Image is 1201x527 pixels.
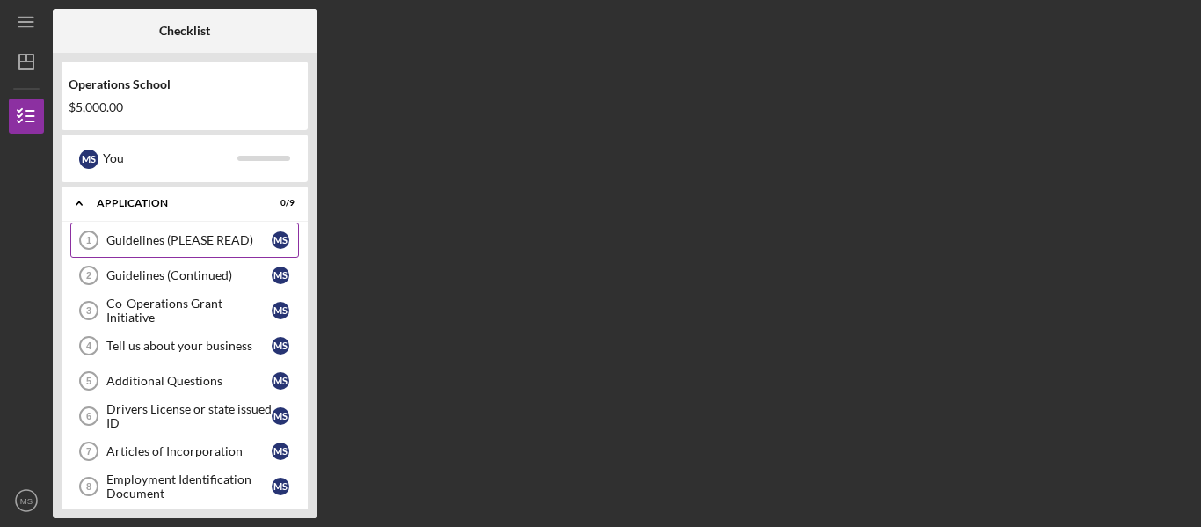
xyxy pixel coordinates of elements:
div: Guidelines (Continued) [106,268,272,282]
tspan: 6 [86,411,91,421]
button: MS [9,483,44,518]
tspan: 2 [86,270,91,281]
div: Guidelines (PLEASE READ) [106,233,272,247]
div: M S [272,231,289,249]
div: $5,000.00 [69,100,301,114]
div: You [103,143,237,173]
div: M S [272,407,289,425]
text: MS [20,496,33,506]
a: 1Guidelines (PLEASE READ)MS [70,223,299,258]
div: M S [272,478,289,495]
div: Operations School [69,77,301,91]
tspan: 7 [86,446,91,457]
div: Employment Identification Document [106,472,272,501]
a: 3Co-Operations Grant InitiativeMS [70,293,299,328]
div: M S [272,302,289,319]
div: M S [272,372,289,390]
div: M S [272,267,289,284]
a: 6Drivers License or state issued IDMS [70,399,299,434]
div: Application [97,198,251,209]
tspan: 3 [86,305,91,316]
tspan: 8 [86,481,91,492]
a: 7Articles of IncorporationMS [70,434,299,469]
tspan: 4 [86,340,92,351]
div: 0 / 9 [263,198,295,209]
div: Drivers License or state issued ID [106,402,272,430]
a: 8Employment Identification DocumentMS [70,469,299,504]
a: 4Tell us about your businessMS [70,328,299,363]
a: 2Guidelines (Continued)MS [70,258,299,293]
tspan: 5 [86,376,91,386]
div: M S [79,150,98,169]
tspan: 1 [86,235,91,245]
div: Co-Operations Grant Initiative [106,296,272,325]
b: Checklist [159,24,210,38]
div: M S [272,443,289,460]
div: Tell us about your business [106,339,272,353]
div: Additional Questions [106,374,272,388]
div: M S [272,337,289,355]
div: Articles of Incorporation [106,444,272,458]
a: 5Additional QuestionsMS [70,363,299,399]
